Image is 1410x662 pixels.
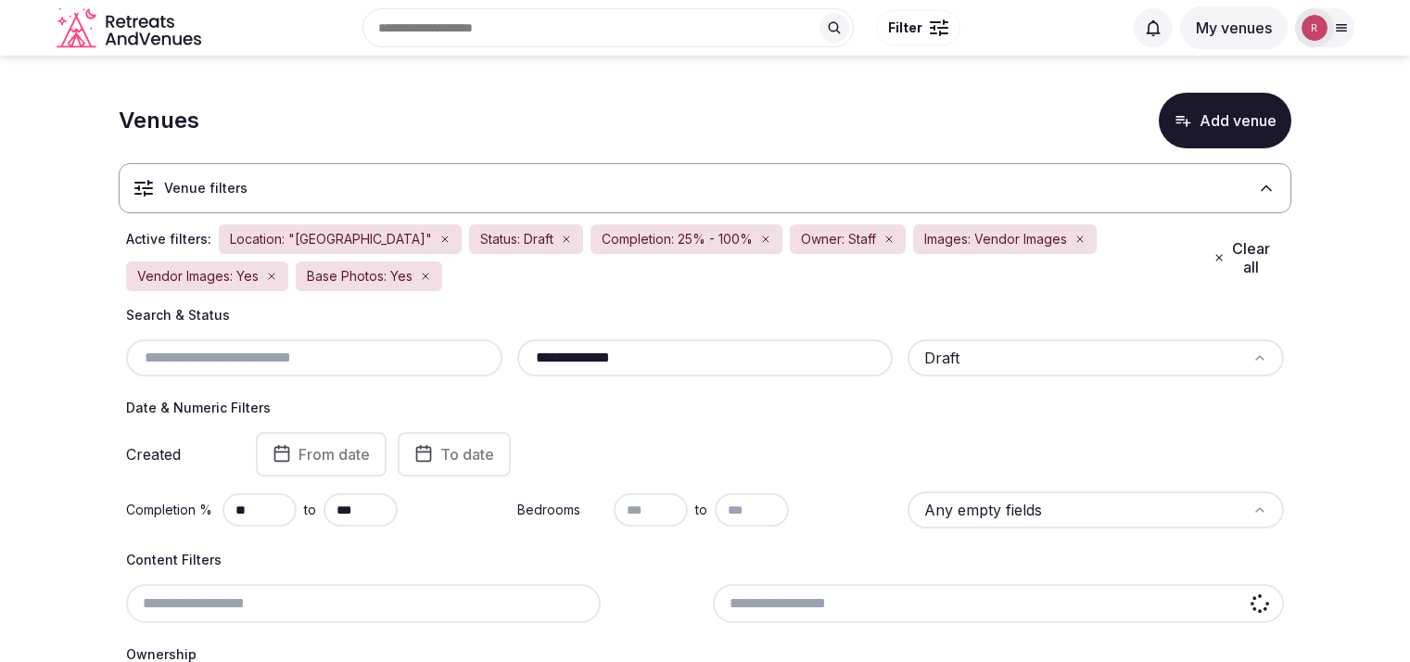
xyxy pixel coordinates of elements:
h4: Date & Numeric Filters [126,399,1284,417]
button: From date [256,432,387,477]
button: To date [398,432,511,477]
span: Status: Draft [480,230,553,248]
span: to [304,501,316,519]
span: Location: "[GEOGRAPHIC_DATA]" [230,230,432,248]
h4: Content Filters [126,551,1284,569]
a: Visit the homepage [57,7,205,49]
h3: Venue filters [164,179,248,197]
span: From date [299,445,370,464]
span: to [695,501,707,519]
label: Completion % [126,501,215,519]
span: To date [440,445,494,464]
label: Created [126,447,230,462]
span: Vendor Images: Yes [137,267,259,286]
span: Completion: 25% - 100% [602,230,753,248]
span: Owner: Staff [801,230,876,248]
button: My venues [1180,6,1288,49]
span: Active filters: [126,230,211,248]
svg: Retreats and Venues company logo [57,7,205,49]
button: Filter [876,10,960,45]
h1: Venues [119,105,199,136]
button: Add venue [1159,93,1291,148]
img: robiejavier [1302,15,1327,41]
h4: Search & Status [126,306,1284,325]
label: Bedrooms [517,501,606,519]
span: Images: Vendor Images [924,230,1067,248]
a: My venues [1180,19,1288,37]
button: Clear all [1202,232,1284,284]
span: Base Photos: Yes [307,267,413,286]
span: Filter [888,19,922,37]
